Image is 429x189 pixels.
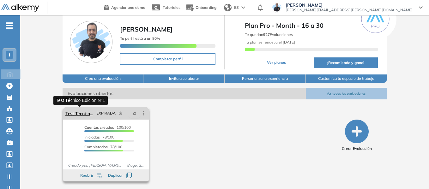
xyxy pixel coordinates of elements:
[185,1,216,15] button: Onboarding
[104,3,145,11] a: Agendar una demo
[286,8,413,13] span: [PERSON_NAME][EMAIL_ADDRESS][PERSON_NAME][DOMAIN_NAME]
[196,5,216,10] span: Onboarding
[9,52,10,57] span: I
[397,159,429,189] iframe: Chat Widget
[120,36,160,41] span: Tu perfil está a un 80%
[263,32,270,37] b: 927
[84,125,114,130] span: Cuentas creadas
[120,25,172,33] span: [PERSON_NAME]
[80,173,102,178] button: Reabrir
[70,21,112,63] img: Foto de perfil
[234,5,239,10] span: ES
[163,5,180,10] span: Tutoriales
[286,3,413,8] span: [PERSON_NAME]
[245,40,295,44] span: Tu plan se renueva el
[282,40,295,44] b: [DATE]
[306,74,387,83] button: Customiza tu espacio de trabajo
[342,146,372,151] span: Crear Evaluación
[245,21,378,30] span: Plan Pro - Month - 16 a 30
[124,162,147,168] span: 8 ago. 2025
[314,57,378,68] button: ¡Recomienda y gana!
[84,145,122,149] span: 78/100
[96,110,116,116] span: EXPIRADA
[132,111,137,116] span: pushpin
[84,125,131,130] span: 100/100
[84,135,100,139] span: Iniciadas
[53,96,108,105] div: Test Técnico Edición N°1
[84,145,108,149] span: Completados
[225,74,306,83] button: Personaliza la experiencia
[108,173,132,178] button: Duplicar
[111,5,145,10] span: Agendar una demo
[143,74,225,83] button: Invita a colaborar
[245,57,308,68] button: Ver planes
[63,74,144,83] button: Crea una evaluación
[397,159,429,189] div: Widget de chat
[80,173,94,178] span: Reabrir
[241,6,245,9] img: arrow
[63,88,306,99] span: Evaluaciones abiertas
[128,108,142,118] button: pushpin
[84,135,114,139] span: 78/100
[224,4,232,11] img: world
[119,111,123,115] span: field-time
[1,4,39,12] img: Logo
[65,107,94,120] a: Test Técnico Edición N°1
[245,32,293,37] span: Te quedan Evaluaciones
[120,53,216,65] button: Completar perfil
[6,25,13,26] i: -
[108,173,123,178] span: Duplicar
[65,162,124,168] span: Creado por: [PERSON_NAME] Madrid
[306,88,387,99] button: Ver todas las evaluaciones
[342,120,372,151] button: Crear Evaluación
